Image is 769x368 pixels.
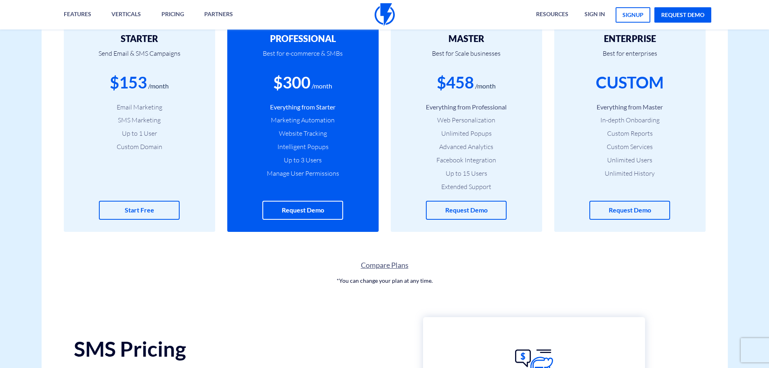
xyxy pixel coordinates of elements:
[403,44,530,71] p: Best for Scale businesses
[76,142,203,151] li: Custom Domain
[475,82,496,91] div: /month
[566,169,694,178] li: Unlimited History
[437,71,474,94] div: $458
[596,71,664,94] div: CUSTOM
[566,103,694,112] li: Everything from Master
[403,34,530,44] h2: MASTER
[239,116,367,125] li: Marketing Automation
[76,116,203,125] li: SMS Marketing
[403,142,530,151] li: Advanced Analytics
[426,201,507,220] a: Request Demo
[566,156,694,165] li: Unlimited Users
[42,260,728,271] a: Compare Plans
[566,44,694,71] p: Best for enterprises
[239,142,367,151] li: Intelligent Popups
[239,156,367,165] li: Up to 3 Users
[403,156,530,165] li: Facebook Integration
[42,277,728,285] p: *You can change your plan at any time.
[110,71,147,94] div: $153
[403,116,530,125] li: Web Personalization
[566,116,694,125] li: In-depth Onboarding
[239,103,367,112] li: Everything from Starter
[566,129,694,138] li: Custom Reports
[239,44,367,71] p: Best for e-commerce & SMBs
[76,129,203,138] li: Up to 1 User
[239,169,367,178] li: Manage User Permissions
[403,182,530,191] li: Extended Support
[99,201,180,220] a: Start Free
[403,103,530,112] li: Everything from Professional
[403,169,530,178] li: Up to 15 Users
[403,129,530,138] li: Unlimited Popups
[616,7,650,23] a: signup
[654,7,711,23] a: request demo
[312,82,332,91] div: /month
[262,201,343,220] a: Request Demo
[76,103,203,112] li: Email Marketing
[76,34,203,44] h2: STARTER
[273,71,310,94] div: $300
[74,337,346,360] h2: SMS Pricing
[566,142,694,151] li: Custom Services
[239,129,367,138] li: Website Tracking
[239,34,367,44] h2: PROFESSIONAL
[148,82,169,91] div: /month
[566,34,694,44] h2: ENTERPRISE
[589,201,670,220] a: Request Demo
[76,44,203,71] p: Send Email & SMS Campaigns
